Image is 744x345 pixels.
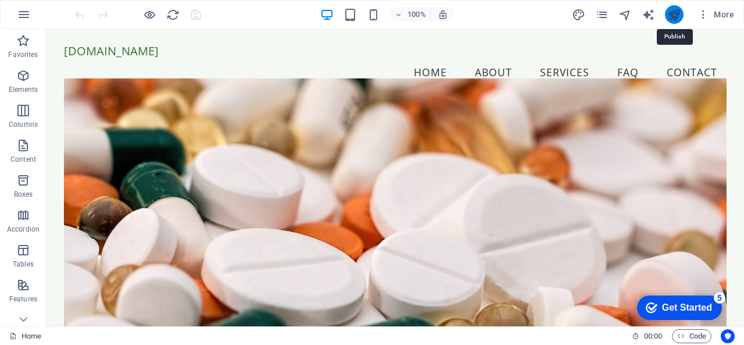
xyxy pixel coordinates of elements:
[9,120,38,129] p: Columns
[572,8,585,22] i: Design (Ctrl+Alt+Y)
[10,155,36,164] p: Content
[595,8,609,22] i: Pages (Ctrl+Alt+S)
[644,329,662,343] span: 00 00
[665,5,684,24] button: publish
[166,8,180,22] i: Reload page
[31,13,81,23] div: Get Started
[697,9,734,20] span: More
[8,50,38,59] p: Favorites
[618,8,632,22] button: navigator
[166,8,180,22] button: reload
[407,8,426,22] h6: 100%
[83,2,95,14] div: 5
[572,8,586,22] button: design
[9,294,37,304] p: Features
[642,8,656,22] button: text_generator
[6,6,91,30] div: Get Started 5 items remaining, 0% complete
[721,329,735,343] button: Usercentrics
[142,8,156,22] button: Click here to leave preview mode and continue editing
[672,329,711,343] button: Code
[677,329,706,343] span: Code
[652,332,654,340] span: :
[9,329,41,343] a: Click to cancel selection. Double-click to open Pages
[693,5,739,24] button: More
[9,85,38,94] p: Elements
[632,329,663,343] h6: Session time
[13,259,34,269] p: Tables
[438,9,448,20] i: On resize automatically adjust zoom level to fit chosen device.
[595,8,609,22] button: pages
[7,225,40,234] p: Accordion
[390,8,431,22] button: 100%
[14,190,33,199] p: Boxes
